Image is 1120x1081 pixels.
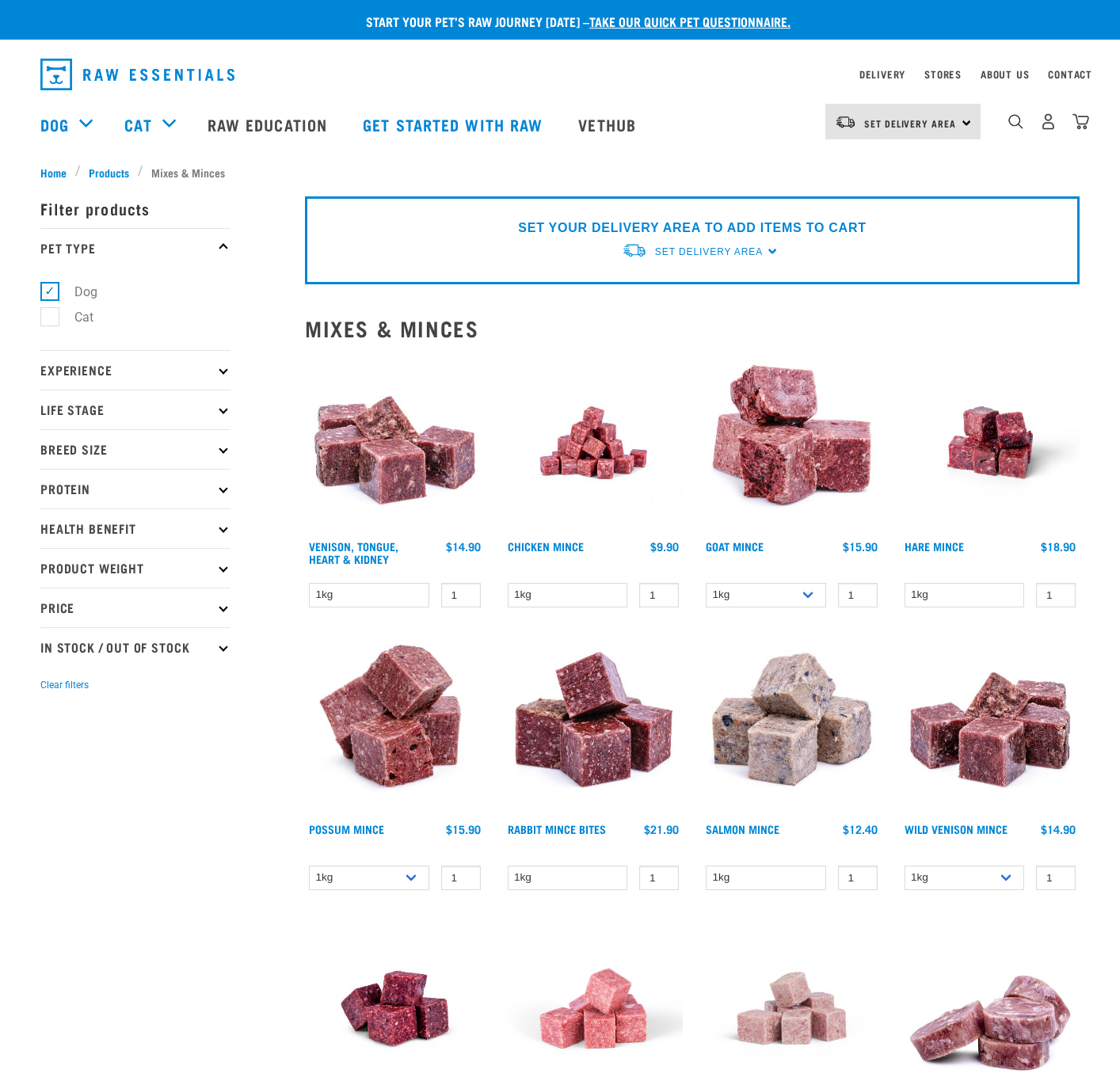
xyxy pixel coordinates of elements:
div: $21.90 [644,823,679,835]
a: Rabbit Mince Bites [508,826,606,832]
div: $12.40 [843,823,878,835]
p: Health Benefit [40,508,230,548]
a: Venison, Tongue, Heart & Kidney [309,543,398,561]
a: take our quick pet questionnaire. [589,17,790,25]
a: Salmon Mince [706,826,779,832]
input: 1 [441,583,481,607]
img: Raw Essentials Logo [40,59,234,90]
img: 1077 Wild Goat Mince 01 [702,353,882,533]
span: Products [89,164,129,181]
img: Whole Minced Rabbit Cubes 01 [504,636,684,816]
div: $9.90 [650,540,679,553]
a: Chicken Mince [508,543,584,549]
p: Life Stage [40,390,230,429]
img: user.png [1040,113,1057,130]
label: Dog [49,282,104,302]
img: 1141 Salmon Mince 01 [702,636,882,816]
a: About Us [981,71,1029,77]
img: van-moving.png [622,242,647,259]
a: Stores [924,71,962,77]
input: 1 [1036,866,1076,890]
input: 1 [838,583,878,607]
p: In Stock / Out Of Stock [40,627,230,667]
p: Experience [40,350,230,390]
p: Pet Type [40,228,230,268]
a: Possum Mince [309,826,384,832]
span: Set Delivery Area [864,120,956,126]
input: 1 [838,866,878,890]
nav: breadcrumbs [40,164,1080,181]
img: Pile Of Cubed Wild Venison Mince For Pets [901,636,1080,816]
img: Pile Of Cubed Venison Tongue Mix For Pets [305,353,485,533]
div: $18.90 [1041,540,1076,553]
img: Raw Essentials Hare Mince Raw Bites For Cats & Dogs [901,353,1080,533]
span: Set Delivery Area [655,246,763,257]
a: Wild Venison Mince [905,826,1008,832]
img: Chicken M Ince 1613 [504,353,684,533]
a: Vethub [562,93,656,156]
a: Cat [124,112,151,136]
input: 1 [639,583,679,607]
a: Delivery [859,71,905,77]
input: 1 [441,866,481,890]
input: 1 [1036,583,1076,607]
div: $14.90 [1041,823,1076,835]
div: $14.90 [446,540,481,553]
button: Clear filters [40,678,89,692]
div: $15.90 [446,823,481,835]
p: SET YOUR DELIVERY AREA TO ADD ITEMS TO CART [518,219,866,238]
p: Price [40,588,230,627]
input: 1 [639,866,679,890]
p: Protein [40,469,230,508]
a: Contact [1048,71,1092,77]
a: Hare Mince [905,543,964,549]
div: $15.90 [843,540,878,553]
p: Breed Size [40,429,230,469]
p: Product Weight [40,548,230,588]
a: Dog [40,112,69,136]
span: Home [40,164,67,181]
img: home-icon@2x.png [1072,113,1089,130]
h2: Mixes & Minces [305,316,1080,341]
p: Filter products [40,188,230,228]
nav: dropdown navigation [28,52,1092,97]
a: Products [81,164,138,181]
a: Get started with Raw [347,93,562,156]
img: home-icon-1@2x.png [1008,114,1023,129]
a: Raw Education [192,93,347,156]
a: Home [40,164,75,181]
label: Cat [49,307,100,327]
img: van-moving.png [835,115,856,129]
a: Goat Mince [706,543,764,549]
img: 1102 Possum Mince 01 [305,636,485,816]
